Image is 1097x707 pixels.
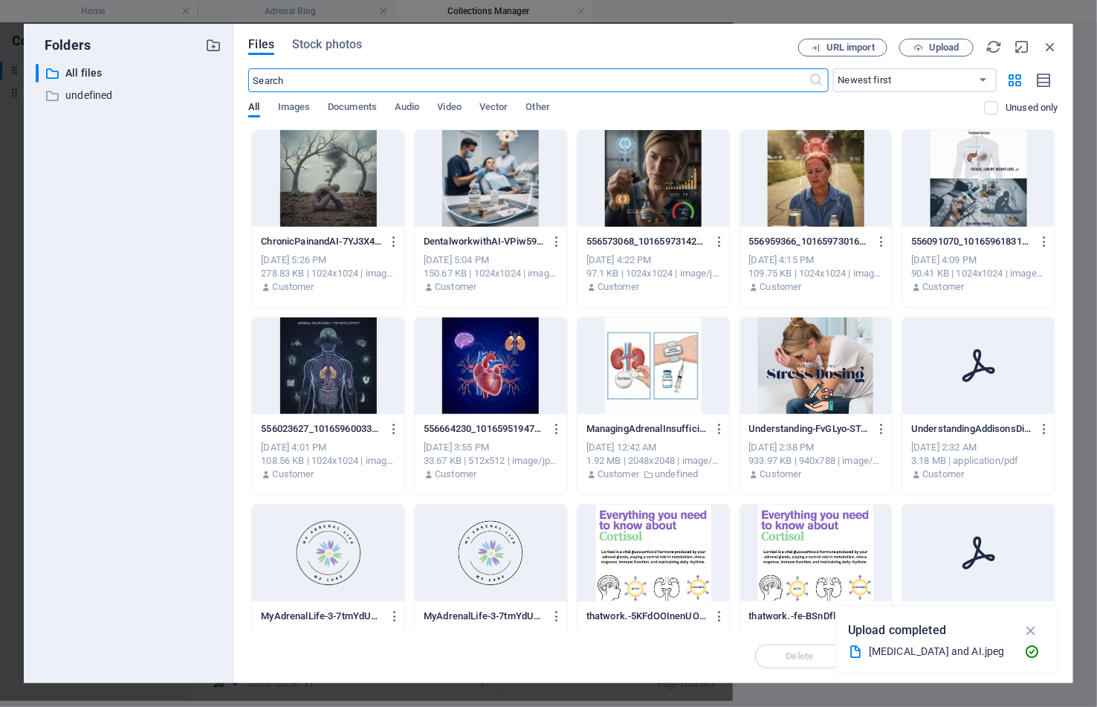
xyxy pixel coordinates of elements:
[424,441,558,454] div: [DATE] 3:55 PM
[911,441,1046,454] div: [DATE] 2:32 AM
[586,267,721,280] div: 97.1 KB | 1024x1024 | image/jpeg
[911,422,1032,436] p: UnderstandingAddisonsDiseaseandAdrenalInsufficiencyintheUnitedStates-3jpwknBCTq_slEPmrLHchw.pdf
[586,235,707,248] p: 556573068_10165973142667785_1221826532478790840_n-a04mkcqnhi5x0orX9qniNQ.jpg
[749,267,884,280] div: 109.75 KB | 1024x1024 | image/jpeg
[760,468,802,481] p: Customer
[911,235,1032,248] p: 556091070_10165961831682785_4421454545793805333_n-wYyNUpqFF0g_h5zI1AkERg.jpg
[798,39,887,57] button: URL import
[435,468,476,481] p: Customer
[526,98,550,119] span: Other
[749,235,870,248] p: 556959366_10165973016542785_4622523182598900700_n-wnwgf6jKySWmLrcBa9Gr9w.jpg
[749,454,884,468] div: 933.97 KB | 940x788 | image/png
[848,621,946,640] p: Upload completed
[36,36,91,55] p: Folders
[292,36,362,54] span: Stock photos
[273,280,314,294] p: Customer
[261,422,381,436] p: 556023627_10165960033222785_7895062435378396476_n-3ctX1wVkNRbObnFxcsOivw.jpg
[424,628,558,642] div: [DATE] 2:22 AM
[922,280,964,294] p: Customer
[899,39,974,57] button: Upload
[826,43,875,52] span: URL import
[586,628,721,642] div: [DATE] 2:13 AM
[65,87,195,104] p: undefined
[328,98,377,119] span: Documents
[598,468,639,481] p: Customer
[586,254,721,267] div: [DATE] 4:22 PM
[749,441,884,454] div: [DATE] 2:38 PM
[435,280,476,294] p: Customer
[261,441,395,454] div: [DATE] 4:01 PM
[65,65,195,82] p: All files
[261,254,395,267] div: [DATE] 5:26 PM
[598,280,639,294] p: Customer
[586,422,707,436] p: ManagingAdrenalInsufficiencyAGuidetoHormoneReplacementMedication-N_DNFq_YhU7Ux4tmaXSVyQ.png
[438,98,462,119] span: Video
[261,235,381,248] p: ChronicPainandAI-7YJ3X4_AmpwPq5ZrZQeugg.jpeg
[911,254,1046,267] div: [DATE] 4:09 PM
[1042,39,1058,55] i: Close
[586,441,721,454] div: [DATE] 12:42 AM
[760,280,802,294] p: Customer
[749,628,884,642] div: [DATE] 2:06 AM
[586,610,707,623] p: thatwork.-5KFdOOInenUO9a3KkOC_GA.png
[424,267,558,280] div: 150.67 KB | 1024x1024 | image/jpeg
[749,422,870,436] p: Understanding-FvGLyo-STA6qo-l9Aq3uYQ.png
[205,37,221,54] i: Create new folder
[922,468,964,481] p: Customer
[586,468,721,481] div: By: Customer | Folder: undefined
[424,610,544,623] p: MyAdrenalLife-3-7tmYdUFoiDZDnEpcfijZIw.png
[424,422,544,436] p: 556664230_10165951947202785_2663166666517717832_n-OJFC2azdHMpQf22rWgvBKQ.jpg
[36,64,39,83] div: ​
[869,643,1013,660] div: [MEDICAL_DATA] and AI.jpeg
[424,254,558,267] div: [DATE] 5:04 PM
[261,267,395,280] div: 278.83 KB | 1024x1024 | image/jpeg
[261,610,381,623] p: MyAdrenalLife-3-7tmYdUFoiDZDnEpcfijZIw-DDlRKYGA41ApLsGmW8OxWQ.png
[1014,39,1030,55] i: Minimize
[749,254,884,267] div: [DATE] 4:15 PM
[248,68,809,92] input: Search
[424,235,544,248] p: DentalworkwithAI-VPiw591tAiCkW9hoknQscg.jpeg
[1006,101,1058,114] p: Displays only files that are not in use on the website. Files added during this session can still...
[424,454,558,468] div: 33.67 KB | 512x512 | image/jpeg
[479,98,508,119] span: Vector
[261,454,395,468] div: 108.56 KB | 1024x1024 | image/jpeg
[655,468,698,481] p: undefined
[278,98,311,119] span: Images
[929,43,960,52] span: Upload
[248,98,259,119] span: All
[749,610,870,623] p: thatwork.-fe-BSnDfl0m4s8piVT8w4Q.png
[911,454,1046,468] div: 3.18 MB | application/pdf
[911,267,1046,280] div: 90.41 KB | 1024x1024 | image/jpeg
[395,98,419,119] span: Audio
[36,86,221,105] div: undefined
[273,468,314,481] p: Customer
[248,36,274,54] span: Files
[586,454,721,468] div: 1.92 MB | 2048x2048 | image/png
[986,39,1002,55] i: Reload
[261,628,395,642] div: [DATE] 2:23 AM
